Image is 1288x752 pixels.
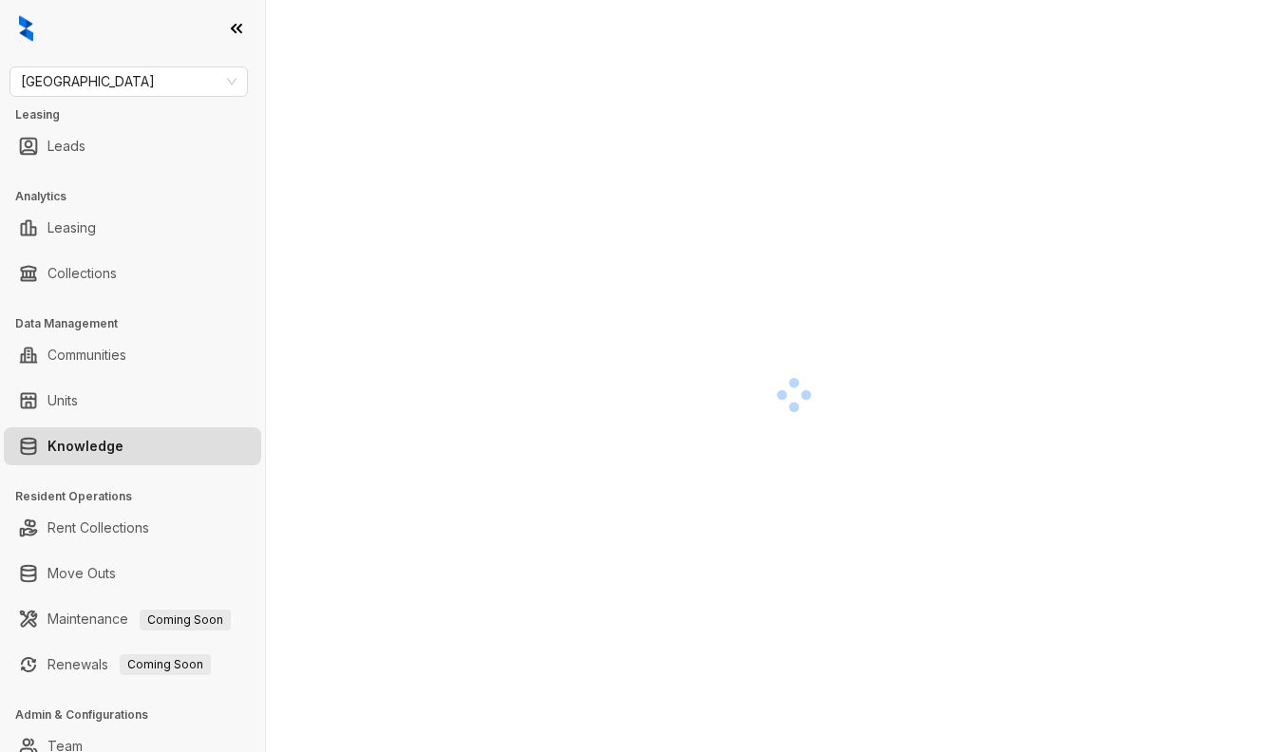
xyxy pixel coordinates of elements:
[47,209,96,247] a: Leasing
[47,254,117,292] a: Collections
[47,646,211,684] a: RenewalsComing Soon
[4,646,261,684] li: Renewals
[4,127,261,165] li: Leads
[140,610,231,630] span: Coming Soon
[47,509,149,547] a: Rent Collections
[47,127,85,165] a: Leads
[4,254,261,292] li: Collections
[4,336,261,374] li: Communities
[4,555,261,592] li: Move Outs
[4,427,261,465] li: Knowledge
[47,336,126,374] a: Communities
[4,382,261,420] li: Units
[4,509,261,547] li: Rent Collections
[47,555,116,592] a: Move Outs
[15,106,265,123] h3: Leasing
[47,427,123,465] a: Knowledge
[120,654,211,675] span: Coming Soon
[15,706,265,724] h3: Admin & Configurations
[15,315,265,332] h3: Data Management
[47,382,78,420] a: Units
[15,488,265,505] h3: Resident Operations
[15,188,265,205] h3: Analytics
[4,600,261,638] li: Maintenance
[21,67,237,96] span: Fairfield
[19,15,33,42] img: logo
[4,209,261,247] li: Leasing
